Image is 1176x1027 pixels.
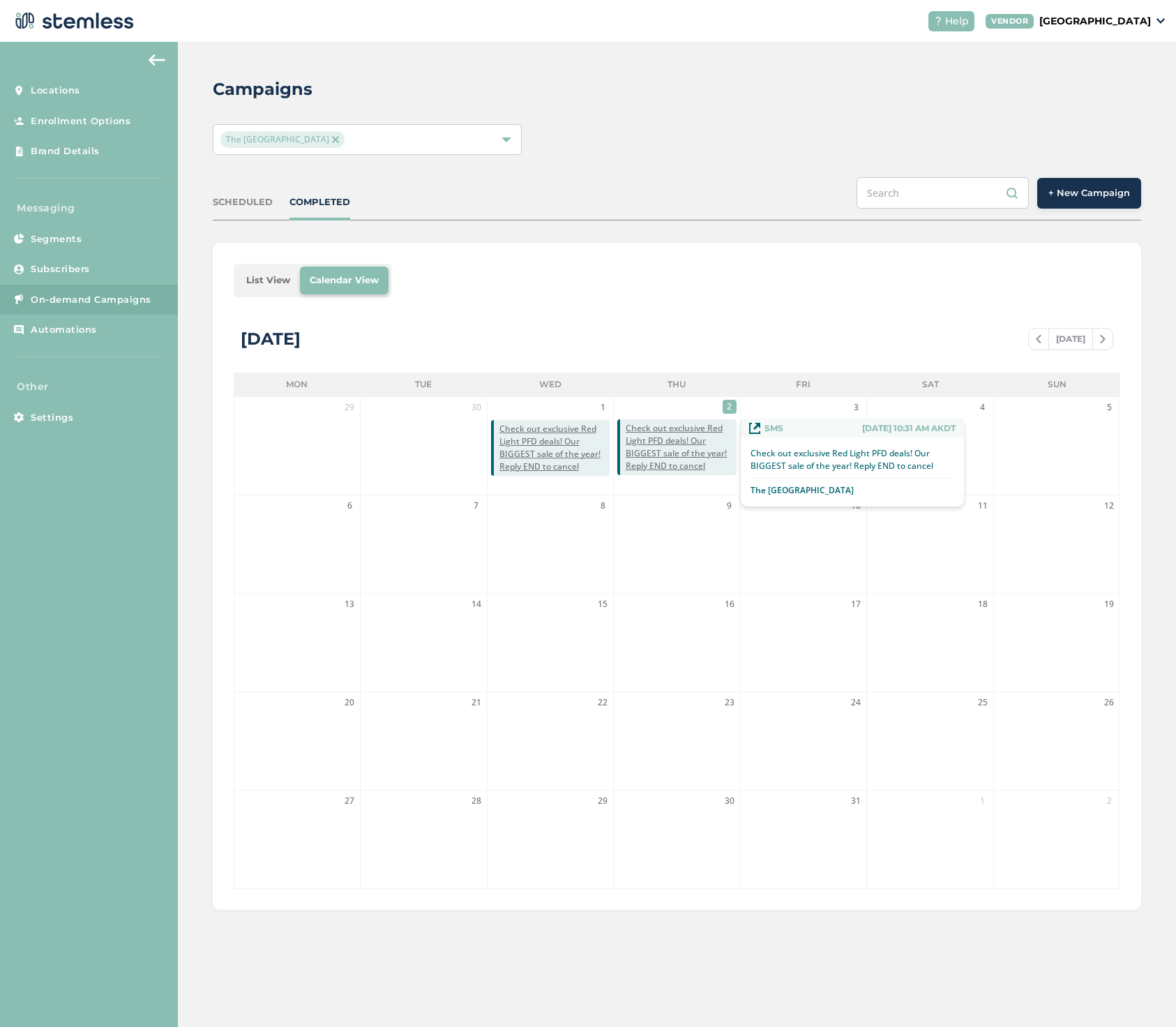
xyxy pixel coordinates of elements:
span: 26 [1102,696,1116,710]
span: 1 [596,400,610,414]
span: 21 [469,696,483,710]
span: 30 [723,794,737,808]
h2: Campaigns [213,77,312,102]
span: + New Campaign [1048,186,1130,200]
span: 2 [1102,794,1116,808]
span: 12 [1102,499,1116,513]
span: Check out exclusive Red Light PFD deals! Our BIGGEST sale of the year! Reply END to cancel [499,423,610,473]
span: 23 [723,696,737,710]
span: 2 [723,400,737,414]
li: Fri [740,373,867,396]
img: icon-chevron-right-bae969c5.svg [1100,335,1106,343]
span: 13 [342,597,356,611]
span: Help [945,14,969,29]
span: 18 [976,597,990,611]
p: Check out exclusive Red Light PFD deals! Our BIGGEST sale of the year! Reply END to cancel [751,447,954,472]
li: Sun [993,373,1120,396]
span: Locations [31,84,80,98]
span: 20 [342,696,356,710]
img: icon-chevron-left-b8c47ebb.svg [1036,335,1041,343]
span: 19 [1102,597,1116,611]
span: 4 [976,400,990,414]
img: logo-dark-0685b13c.svg [11,7,134,35]
div: SCHEDULED [213,195,273,209]
li: Mon [234,373,361,396]
img: icon-arrow-back-accent-c549486e.svg [149,54,165,66]
img: icon-close-accent-8a337256.svg [332,136,339,143]
span: 9 [723,499,737,513]
span: Brand Details [31,144,100,158]
div: COMPLETED [289,195,350,209]
span: 8 [596,499,610,513]
span: Subscribers [31,262,90,276]
span: 29 [342,400,356,414]
span: Check out exclusive Red Light PFD deals! Our BIGGEST sale of the year! Reply END to cancel [626,422,736,472]
span: 3 [849,400,863,414]
span: Automations [31,323,97,337]
span: On-demand Campaigns [31,293,151,307]
img: icon_down-arrow-small-66adaf34.svg [1156,18,1165,24]
span: Enrollment Options [31,114,130,128]
li: Thu [614,373,741,396]
span: 22 [596,696,610,710]
span: 27 [342,794,356,808]
li: Calendar View [300,267,389,294]
span: 7 [469,499,483,513]
span: Settings [31,411,73,425]
li: List View [236,267,300,294]
span: 24 [849,696,863,710]
span: 16 [723,597,737,611]
span: 6 [342,499,356,513]
p: [GEOGRAPHIC_DATA] [1039,14,1151,29]
span: 14 [469,597,483,611]
span: [DATE] 10:31 AM AKDT [862,422,956,435]
div: [DATE] [241,327,301,352]
div: VENDOR [986,14,1034,29]
span: 1 [976,794,990,808]
li: Tue [360,373,487,396]
span: [DATE] [1048,329,1093,350]
span: 31 [849,794,863,808]
span: 17 [849,597,863,611]
span: 30 [469,400,483,414]
input: Search [857,177,1029,209]
span: 28 [469,794,483,808]
li: Wed [487,373,614,396]
span: The [GEOGRAPHIC_DATA] [220,131,345,148]
p: The [GEOGRAPHIC_DATA] [751,484,854,497]
span: Segments [31,232,82,246]
span: 11 [976,499,990,513]
span: 29 [596,794,610,808]
iframe: Chat Widget [1106,960,1176,1027]
span: SMS [764,422,783,435]
span: 25 [976,696,990,710]
li: Sat [867,373,994,396]
span: 5 [1102,400,1116,414]
img: icon-help-white-03924b79.svg [934,17,942,25]
span: 15 [596,597,610,611]
button: + New Campaign [1037,178,1141,209]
